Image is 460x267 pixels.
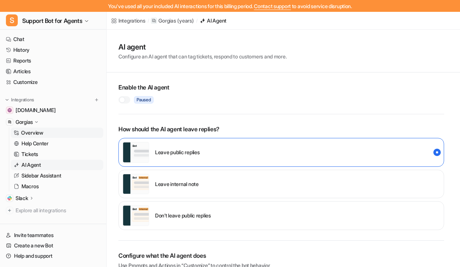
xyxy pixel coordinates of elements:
[177,17,194,24] p: ( years )
[7,108,12,112] img: www.years.com
[7,196,12,200] img: Slack
[11,181,103,192] a: Macros
[11,160,103,170] a: AI Agent
[11,170,103,181] a: Sidebar Assistant
[118,170,444,199] div: internal_reply
[3,105,103,115] a: www.years.com[DOMAIN_NAME]
[16,205,100,216] span: Explore all integrations
[122,142,149,163] img: public reply
[21,151,38,158] p: Tickets
[118,53,286,60] p: Configure an AI agent that can tag tickets, respond to customers and more.
[155,212,211,219] p: Don’t leave public replies
[151,17,194,24] a: Gorgias(years)
[155,148,199,156] p: Leave public replies
[118,83,444,92] h2: Enable the AI agent
[6,14,18,26] span: S
[207,17,226,24] div: AI Agent
[3,77,103,87] a: Customize
[21,172,61,179] p: Sidebar Assistant
[118,41,286,53] h1: AI agent
[3,230,103,240] a: Invite teammates
[3,55,103,66] a: Reports
[122,174,149,195] img: internal note
[16,195,28,202] p: Slack
[118,17,145,24] div: Integrations
[22,16,82,26] span: Support Bot for Agents
[118,125,444,133] p: How should the AI agent leave replies?
[3,251,103,261] a: Help and support
[3,45,103,55] a: History
[21,183,38,190] p: Macros
[21,129,43,136] p: Overview
[3,34,103,44] a: Chat
[94,97,99,102] img: menu_add.svg
[158,17,176,24] p: Gorgias
[3,66,103,77] a: Articles
[196,17,198,24] span: /
[122,205,149,226] img: disabled
[4,97,10,102] img: expand menu
[199,17,226,24] a: AI Agent
[148,17,149,24] span: /
[11,97,34,103] p: Integrations
[21,140,48,147] p: Help Center
[16,118,33,126] p: Gorgias
[11,128,103,138] a: Overview
[118,251,444,260] h2: Configure what the AI agent does
[3,240,103,251] a: Create a new Bot
[3,205,103,216] a: Explore all integrations
[16,107,56,114] span: [DOMAIN_NAME]
[21,161,41,169] p: AI Agent
[134,96,154,104] span: Paused
[155,180,199,188] p: Leave internal note
[118,201,444,230] div: disabled
[11,149,103,159] a: Tickets
[254,3,291,9] span: Contact support
[7,120,12,124] img: Gorgias
[111,17,145,24] a: Integrations
[11,138,103,149] a: Help Center
[3,96,36,104] button: Integrations
[118,138,444,167] div: external_reply
[6,207,13,214] img: explore all integrations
